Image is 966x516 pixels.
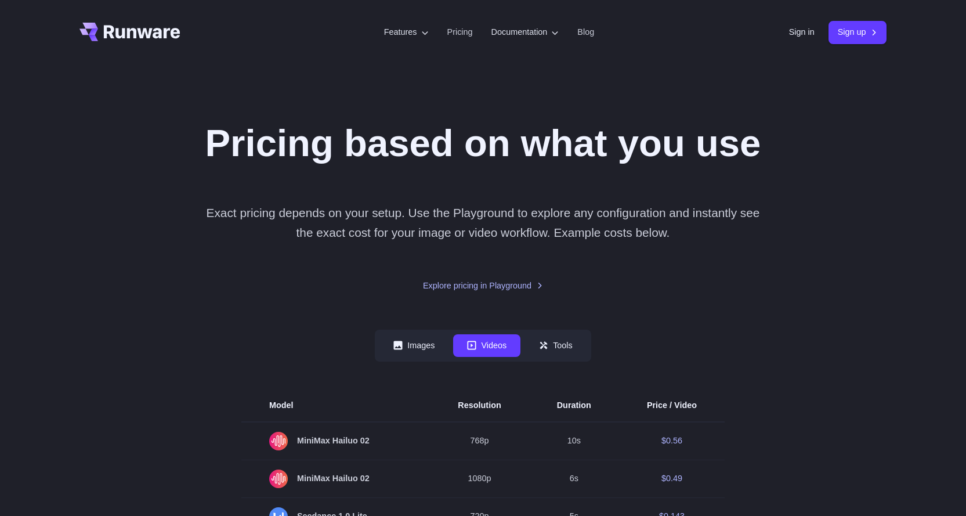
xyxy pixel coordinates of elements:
[269,470,402,488] span: MiniMax Hailuo 02
[447,26,473,39] a: Pricing
[529,422,619,460] td: 10s
[529,460,619,498] td: 6s
[430,389,529,422] th: Resolution
[577,26,594,39] a: Blog
[430,422,529,460] td: 768p
[205,121,761,166] h1: Pricing based on what you use
[79,23,180,41] a: Go to /
[453,334,520,357] button: Videos
[430,460,529,498] td: 1080p
[789,26,815,39] a: Sign in
[379,334,448,357] button: Images
[423,279,543,293] a: Explore pricing in Playground
[619,422,725,460] td: $0.56
[828,21,887,44] a: Sign up
[241,389,430,422] th: Model
[200,203,765,242] p: Exact pricing depends on your setup. Use the Playground to explore any configuration and instantl...
[384,26,429,39] label: Features
[491,26,559,39] label: Documentation
[529,389,619,422] th: Duration
[619,460,725,498] td: $0.49
[525,334,587,357] button: Tools
[269,432,402,450] span: MiniMax Hailuo 02
[619,389,725,422] th: Price / Video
